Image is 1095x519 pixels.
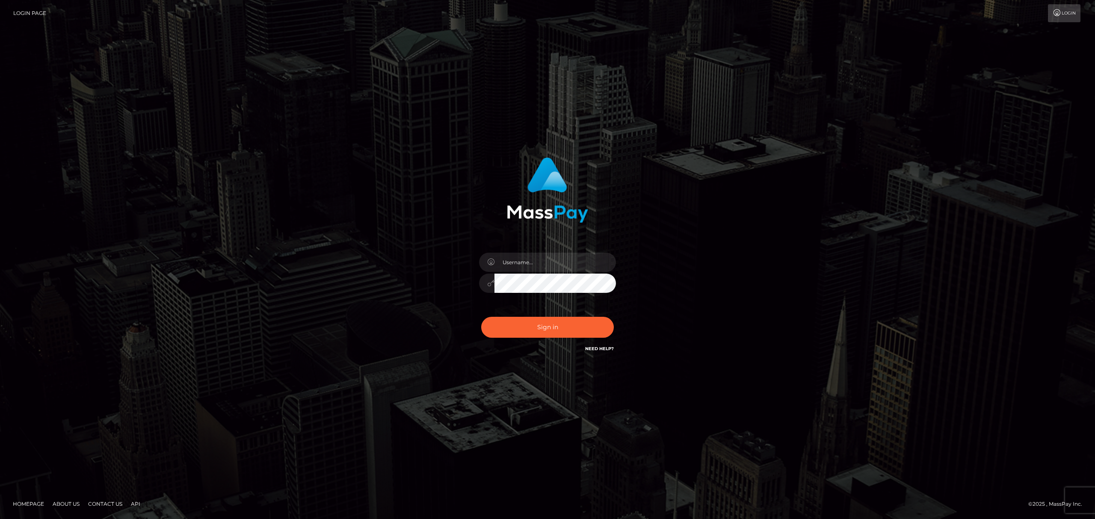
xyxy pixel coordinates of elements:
[585,346,614,351] a: Need Help?
[85,497,126,510] a: Contact Us
[49,497,83,510] a: About Us
[1048,4,1080,22] a: Login
[127,497,144,510] a: API
[494,253,616,272] input: Username...
[1028,499,1089,509] div: © 2025 , MassPay Inc.
[481,317,614,338] button: Sign in
[13,4,46,22] a: Login Page
[9,497,47,510] a: Homepage
[507,157,588,223] img: MassPay Login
